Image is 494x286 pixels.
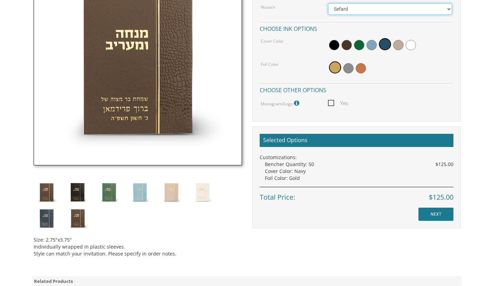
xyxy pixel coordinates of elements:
span: $125.00 [435,161,453,168]
h4: Choose ink options [260,22,453,34]
label: Monogram/Logo [261,99,301,108]
div: Total Price: [260,187,453,202]
div: Size: 2.75"x3.75" Individually wrapped in plastic sleeves. Style can match your invitation. Pleas... [34,231,242,257]
img: Style1.4.jpg [127,179,153,205]
img: Style1.5.jpg [158,179,184,205]
div: Foil Color: Gold [265,175,453,182]
img: Style1.1.jpg [34,179,60,205]
img: Style1.3.jpg [96,179,122,205]
label: Nusach [261,4,275,10]
label: Cover Color [261,38,284,44]
img: Style1.6.jpg [190,179,216,205]
h4: Choose other options [260,83,453,95]
div: Cover Color: Navy [265,168,453,175]
h2: Selected Options [260,134,453,147]
input: NEXT [418,208,453,221]
img: Style1.2.jpg [65,179,91,205]
span: $125.00 [429,192,453,202]
img: Style1.7.jpg [34,205,60,231]
div: Bencher Quantity: 50 [265,161,453,168]
div: Customizations: [260,154,453,161]
span: Yes [328,99,348,107]
label: Foil Color [261,61,279,67]
img: Style1.1.jpg [65,205,91,231]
